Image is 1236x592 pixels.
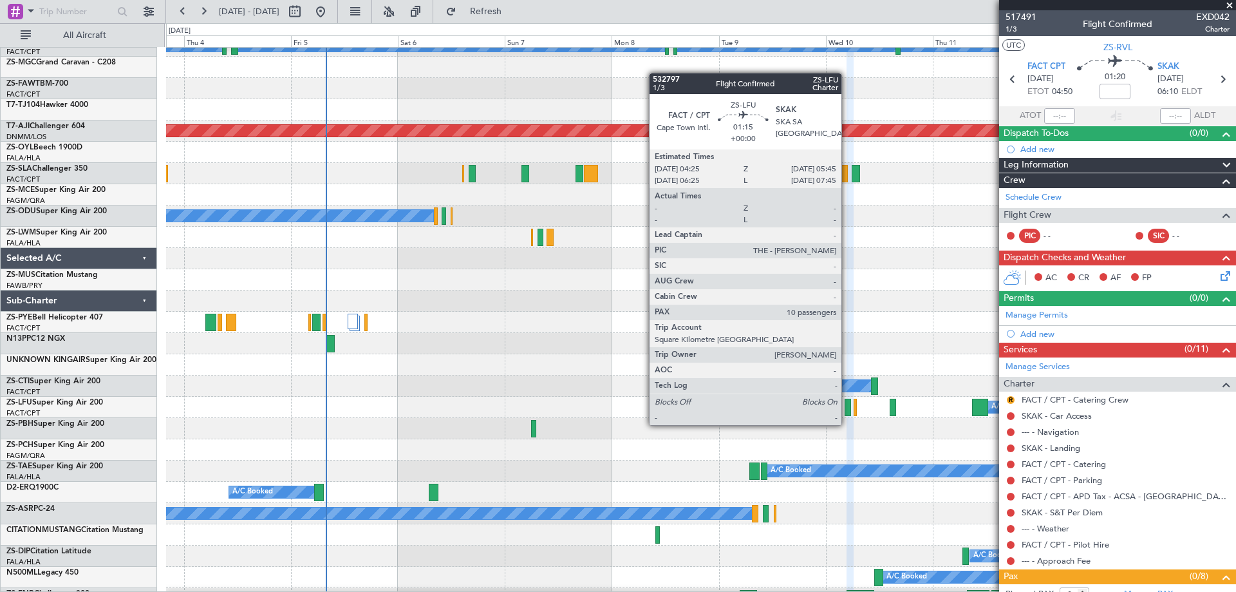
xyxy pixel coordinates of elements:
div: Wed 10 [826,35,933,47]
span: (0/8) [1190,569,1208,583]
a: ZS-SLAChallenger 350 [6,165,88,173]
a: FALA/HLA [6,153,41,163]
a: ZS-ODUSuper King Air 200 [6,207,107,215]
a: ZS-PBHSuper King Air 200 [6,420,104,428]
a: FACT / CPT - Catering [1022,459,1106,470]
a: ZS-PYEBell Helicopter 407 [6,314,103,321]
span: UNKNOWN KINGAIR [6,356,86,364]
div: Add new [1020,329,1230,339]
a: ZS-MCESuper King Air 200 [6,186,106,194]
span: D2-ERQ [6,484,35,492]
span: ZS-TAE [6,463,32,470]
a: FAGM/QRA [6,196,45,205]
span: 04:50 [1052,86,1072,99]
span: ELDT [1181,86,1202,99]
span: All Aircraft [33,31,136,40]
a: FACT/CPT [6,175,40,184]
div: Tue 9 [719,35,826,47]
span: ZS-PCH [6,441,33,449]
div: Flight Confirmed [1083,17,1152,31]
a: FALA/HLA [6,557,41,567]
a: FACT / CPT - APD Tax - ACSA - [GEOGRAPHIC_DATA] International FACT / CPT [1022,491,1230,502]
span: ZS-FAW [6,80,35,88]
div: Sun 7 [505,35,612,47]
span: Refresh [459,7,513,16]
div: A/C Booked [771,461,811,481]
span: T7-TJ104 [6,101,40,109]
input: Trip Number [39,2,113,21]
a: ZS-ASRPC-24 [6,505,55,513]
span: T7-AJI [6,122,30,130]
span: Permits [1004,291,1034,306]
span: ZS-PBH [6,420,33,428]
div: A/C Booked [232,482,273,502]
span: (0/0) [1190,291,1208,305]
a: SKAK - Car Access [1022,410,1092,421]
a: ZS-MGCGrand Caravan - C208 [6,59,116,66]
span: ZS-ASR [6,505,33,513]
a: --- - Navigation [1022,426,1079,437]
span: Charter [1196,24,1230,35]
span: ALDT [1194,110,1215,122]
span: AF [1110,272,1121,285]
a: --- - Approach Fee [1022,555,1091,566]
a: FACT/CPT [6,387,40,397]
span: Charter [1004,377,1035,392]
span: [DATE] [1027,73,1054,86]
a: ZS-PCHSuper King Air 200 [6,441,104,449]
a: ZS-LFUSuper King Air 200 [6,399,103,406]
a: DNMM/LOS [6,132,46,142]
span: [DATE] - [DATE] [219,6,279,17]
a: FACT/CPT [6,47,40,57]
div: [DATE] [169,26,191,37]
span: 1/3 [1006,24,1036,35]
a: ZS-OYLBeech 1900D [6,144,82,151]
a: T7-TJ104Hawker 4000 [6,101,88,109]
span: Crew [1004,173,1025,188]
a: FAWB/PRY [6,281,42,291]
span: FACT CPT [1027,61,1065,73]
span: ZS-DIP [6,548,30,555]
span: CITATIONMUSTANG [6,526,81,534]
span: 01:20 [1105,71,1125,84]
a: FACT/CPT [6,408,40,418]
a: ZS-LWMSuper King Air 200 [6,229,107,236]
span: 517491 [1006,10,1036,24]
span: ZS-ODU [6,207,36,215]
div: Fri 5 [291,35,398,47]
span: EXD042 [1196,10,1230,24]
span: SKAK [1157,61,1179,73]
div: - - [1044,230,1072,242]
span: FP [1142,272,1152,285]
a: N13PPC12 NGX [6,335,65,343]
span: Flight Crew [1004,208,1051,223]
a: SKAK - Landing [1022,443,1080,454]
div: Thu 4 [184,35,291,47]
span: ZS-LFU [6,399,32,406]
span: ZS-RVL [1103,41,1132,54]
a: N500MLLegacy 450 [6,569,79,577]
span: 06:10 [1157,86,1178,99]
a: FACT/CPT [6,323,40,333]
a: FACT / CPT - Parking [1022,475,1102,486]
a: FALA/HLA [6,238,41,248]
a: ZS-DIPCitation Latitude [6,548,91,555]
a: --- - Weather [1022,523,1069,534]
div: A/C Booked [973,546,1014,566]
div: A/C Booked [761,376,801,396]
span: ZS-MGC [6,59,36,66]
span: Pax [1004,569,1018,584]
span: ZS-MUS [6,271,35,279]
span: (0/0) [1190,126,1208,140]
a: ZS-TAESuper King Air 200 [6,463,103,470]
span: N500ML [6,569,37,577]
button: Refresh [440,1,517,22]
div: - - [1172,230,1201,242]
span: ZS-OYL [6,144,33,151]
input: --:-- [1044,108,1075,124]
a: UNKNOWN KINGAIRSuper King Air 200 [6,356,156,364]
span: ZS-MCE [6,186,35,194]
div: A/C Booked [991,397,1032,417]
span: ETOT [1027,86,1049,99]
button: UTC [1002,39,1025,51]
